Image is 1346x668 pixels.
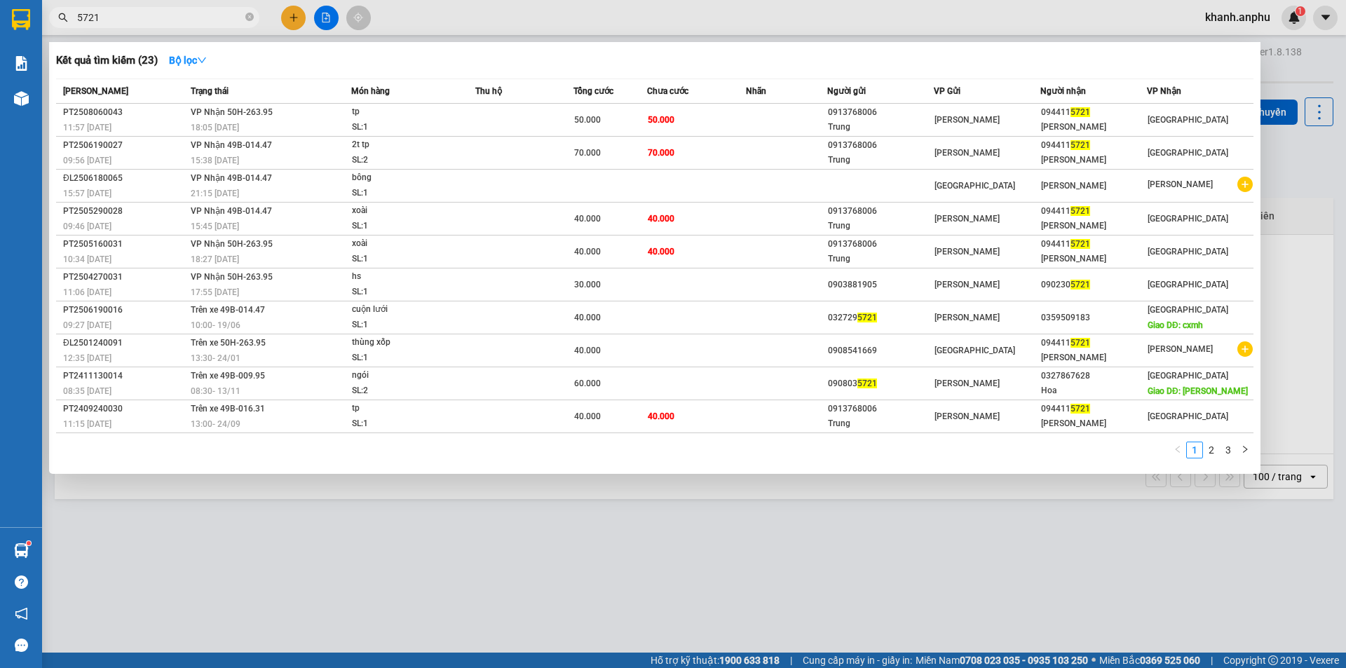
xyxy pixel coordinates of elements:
[352,318,457,333] div: SL: 1
[191,86,229,96] span: Trạng thái
[1070,140,1090,150] span: 5721
[1041,138,1146,153] div: 094411
[63,123,111,132] span: 11:57 [DATE]
[934,115,1000,125] span: [PERSON_NAME]
[63,221,111,231] span: 09:46 [DATE]
[1041,278,1146,292] div: 090230
[1148,305,1228,315] span: [GEOGRAPHIC_DATA]
[63,105,186,120] div: PT2508060043
[828,376,933,391] div: 090803
[56,53,158,68] h3: Kết quả tìm kiếm ( 23 )
[352,170,457,186] div: bông
[1070,338,1090,348] span: 5721
[191,221,239,231] span: 15:45 [DATE]
[191,156,239,165] span: 15:38 [DATE]
[934,181,1015,191] span: [GEOGRAPHIC_DATA]
[352,383,457,399] div: SL: 2
[934,148,1000,158] span: [PERSON_NAME]
[352,302,457,318] div: cuộn lưới
[1148,344,1213,354] span: [PERSON_NAME]
[1041,105,1146,120] div: 094411
[63,138,186,153] div: PT2506190027
[158,49,218,71] button: Bộ lọcdown
[191,189,239,198] span: 21:15 [DATE]
[857,313,877,322] span: 5721
[828,237,933,252] div: 0913768006
[1237,177,1253,192] span: plus-circle
[12,9,30,30] img: logo-vxr
[352,416,457,432] div: SL: 1
[828,138,933,153] div: 0913768006
[352,269,457,285] div: hs
[648,214,674,224] span: 40.000
[1041,120,1146,135] div: [PERSON_NAME]
[1070,404,1090,414] span: 5721
[352,186,457,201] div: SL: 1
[574,313,601,322] span: 40.000
[828,153,933,168] div: Trung
[573,86,613,96] span: Tổng cước
[1148,214,1228,224] span: [GEOGRAPHIC_DATA]
[191,404,265,414] span: Trên xe 49B-016.31
[63,287,111,297] span: 11:06 [DATE]
[475,86,502,96] span: Thu hộ
[828,120,933,135] div: Trung
[1148,411,1228,421] span: [GEOGRAPHIC_DATA]
[574,148,601,158] span: 70.000
[1041,383,1146,398] div: Hoa
[63,303,186,318] div: PT2506190016
[1041,237,1146,252] div: 094411
[63,156,111,165] span: 09:56 [DATE]
[1241,445,1249,454] span: right
[648,411,674,421] span: 40.000
[352,137,457,153] div: 2t tp
[191,173,272,183] span: VP Nhận 49B-014.47
[191,107,273,117] span: VP Nhận 50H-263.95
[1169,442,1186,458] li: Previous Page
[648,148,674,158] span: 70.000
[574,247,601,257] span: 40.000
[14,56,29,71] img: solution-icon
[934,379,1000,388] span: [PERSON_NAME]
[828,204,933,219] div: 0913768006
[58,13,68,22] span: search
[352,252,457,267] div: SL: 1
[1041,219,1146,233] div: [PERSON_NAME]
[1041,179,1146,193] div: [PERSON_NAME]
[1041,350,1146,365] div: [PERSON_NAME]
[15,639,28,652] span: message
[15,607,28,620] span: notification
[191,123,239,132] span: 18:05 [DATE]
[1147,86,1181,96] span: VP Nhận
[1148,148,1228,158] span: [GEOGRAPHIC_DATA]
[191,371,265,381] span: Trên xe 49B-009.95
[191,272,273,282] span: VP Nhận 50H-263.95
[352,104,457,120] div: tp
[63,353,111,363] span: 12:35 [DATE]
[647,86,688,96] span: Chưa cước
[1221,442,1236,458] a: 3
[245,13,254,21] span: close-circle
[169,55,207,66] strong: Bộ lọc
[191,386,240,396] span: 08:30 - 13/11
[191,239,273,249] span: VP Nhận 50H-263.95
[1041,402,1146,416] div: 094411
[828,416,933,431] div: Trung
[352,236,457,252] div: xoài
[1174,445,1182,454] span: left
[191,320,240,330] span: 10:00 - 19/06
[63,320,111,330] span: 09:27 [DATE]
[1041,369,1146,383] div: 0327867628
[1148,320,1203,330] span: Giao DĐ: cxmh
[828,105,933,120] div: 0913768006
[1041,311,1146,325] div: 0359509183
[828,402,933,416] div: 0913768006
[934,247,1000,257] span: [PERSON_NAME]
[191,254,239,264] span: 18:27 [DATE]
[1148,371,1228,381] span: [GEOGRAPHIC_DATA]
[1187,442,1202,458] a: 1
[191,338,266,348] span: Trên xe 50H-263.95
[1237,341,1253,357] span: plus-circle
[746,86,766,96] span: Nhãn
[63,369,186,383] div: PT2411130014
